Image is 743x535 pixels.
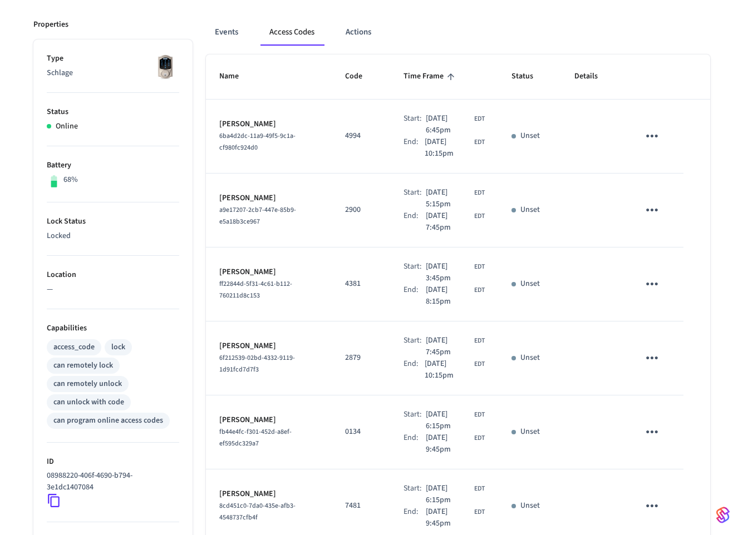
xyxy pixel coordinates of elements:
span: [DATE] 7:45pm [426,210,472,234]
div: End: [404,432,426,455]
p: 68% [63,174,78,186]
div: End: [404,506,426,529]
p: Schlage [47,67,179,79]
p: Location [47,269,179,281]
p: Properties [33,19,68,31]
p: Lock Status [47,216,179,227]
div: America/Toronto [426,284,485,308]
p: 0134 [345,426,377,438]
p: [PERSON_NAME] [219,340,318,352]
div: Start: [404,483,426,506]
div: America/Toronto [425,358,485,382]
div: America/Toronto [426,409,485,432]
span: EDT [474,410,485,420]
span: [DATE] 7:45pm [426,335,472,358]
div: Start: [404,113,426,136]
span: Name [219,68,253,85]
div: End: [404,210,426,234]
p: 08988220-406f-4690-b794-3e1dc1407084 [47,470,175,493]
div: America/Toronto [426,113,485,136]
span: EDT [474,137,485,147]
p: Status [47,106,179,118]
span: [DATE] 6:15pm [426,409,472,432]
p: Unset [520,500,540,512]
span: [DATE] 10:15pm [425,358,472,382]
span: EDT [474,114,485,124]
p: — [47,284,179,295]
div: can program online access codes [53,415,163,427]
div: America/Toronto [425,136,485,160]
p: Unset [520,278,540,290]
div: ant example [206,19,710,46]
p: Locked [47,230,179,242]
img: SeamLogoGradient.69752ec5.svg [716,506,730,524]
span: [DATE] 9:45pm [426,432,472,455]
div: lock [111,341,125,353]
span: EDT [474,336,485,346]
span: a9e17207-2cb7-447e-85b9-e5a18b3ce967 [219,205,296,226]
span: EDT [474,433,485,443]
span: EDT [474,262,485,272]
span: EDT [474,507,485,517]
div: America/Toronto [426,506,485,529]
p: [PERSON_NAME] [219,488,318,500]
span: 8cd451c0-7da0-435e-afb3-4548737cfb4f [219,501,296,522]
span: ff22844d-5f31-4c61-b112-760211d8c153 [219,279,292,300]
div: End: [404,136,425,160]
div: End: [404,284,426,308]
span: [DATE] 6:15pm [426,483,472,506]
span: 6f212539-02bd-4332-9119-1d91fcd7d7f3 [219,353,295,374]
span: EDT [474,188,485,198]
div: can remotely lock [53,360,113,371]
div: Start: [404,187,426,210]
span: EDT [474,359,485,369]
span: Details [574,68,612,85]
div: can remotely unlock [53,378,122,390]
span: [DATE] 3:45pm [426,261,472,284]
p: [PERSON_NAME] [219,118,318,130]
span: EDT [474,484,485,494]
div: End: [404,358,425,382]
p: Type [47,53,179,65]
div: America/Toronto [426,483,485,506]
span: Code [345,68,377,85]
p: Battery [47,160,179,171]
p: 7481 [345,500,377,512]
p: 2879 [345,352,377,364]
div: access_code [53,341,95,353]
p: Online [56,121,78,132]
span: [DATE] 10:15pm [425,136,472,160]
span: Status [511,68,548,85]
p: 4381 [345,278,377,290]
p: 4994 [345,130,377,142]
span: [DATE] 5:15pm [426,187,472,210]
button: Actions [337,19,380,46]
div: Start: [404,335,426,358]
div: America/Toronto [426,335,485,358]
span: Time Frame [404,68,458,85]
p: Capabilities [47,323,179,334]
p: Unset [520,204,540,216]
p: ID [47,456,179,468]
div: Start: [404,261,426,284]
button: Events [206,19,247,46]
p: [PERSON_NAME] [219,414,318,426]
div: America/Toronto [426,210,485,234]
p: Unset [520,130,540,142]
p: 2900 [345,204,377,216]
div: can unlock with code [53,397,124,408]
div: America/Toronto [426,187,485,210]
p: [PERSON_NAME] [219,266,318,278]
img: Schlage Sense Smart Deadbolt with Camelot Trim, Front [151,53,179,81]
div: Start: [404,409,426,432]
p: [PERSON_NAME] [219,192,318,204]
span: [DATE] 9:45pm [426,506,472,529]
button: Access Codes [260,19,323,46]
span: fb44e4fc-f301-452d-a8ef-ef595dc329a7 [219,427,292,448]
span: [DATE] 8:15pm [426,284,472,308]
p: Unset [520,426,540,438]
div: America/Toronto [426,261,485,284]
span: EDT [474,285,485,295]
p: Unset [520,352,540,364]
div: America/Toronto [426,432,485,455]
